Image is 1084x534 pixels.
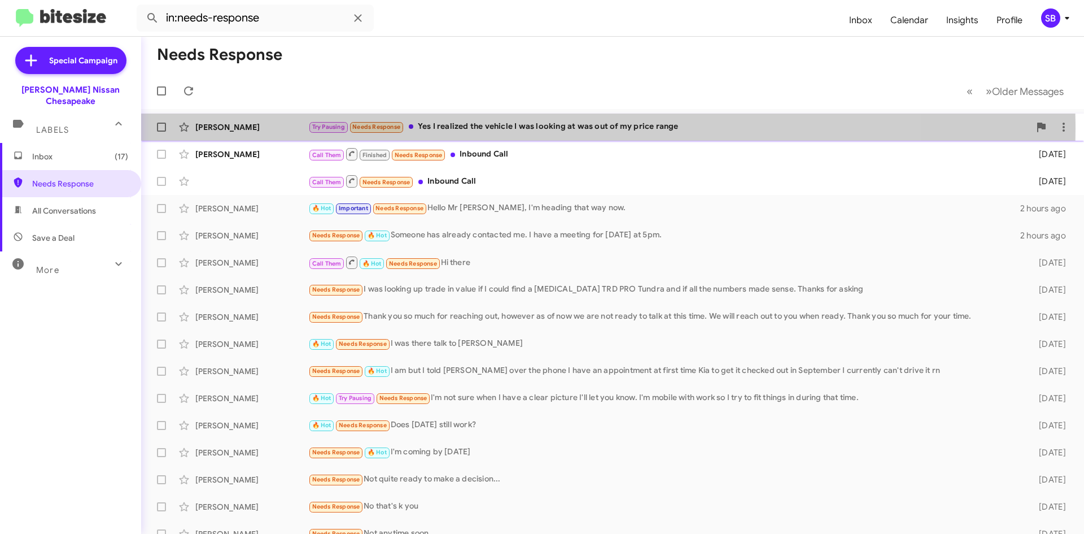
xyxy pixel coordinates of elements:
[36,125,69,135] span: Labels
[32,232,75,244] span: Save a Deal
[312,179,342,186] span: Call Them
[1031,8,1072,28] button: SB
[195,338,308,350] div: [PERSON_NAME]
[195,203,308,214] div: [PERSON_NAME]
[312,476,360,483] span: Needs Response
[937,4,987,37] a: Insights
[339,394,371,402] span: Try Pausing
[1021,311,1075,323] div: [DATE]
[312,394,331,402] span: 🔥 Hot
[308,310,1021,323] div: Thank you so much for reaching out, however as of now we are not ready to talk at this time. We w...
[308,446,1021,459] div: I'm coming by [DATE]
[986,84,992,98] span: »
[1021,366,1075,377] div: [DATE]
[308,255,1021,270] div: Hi there
[312,449,360,456] span: Needs Response
[312,503,360,510] span: Needs Response
[1020,230,1075,241] div: 2 hours ago
[881,4,937,37] a: Calendar
[308,419,1021,432] div: Does [DATE] still work?
[312,313,360,320] span: Needs Response
[308,473,1021,486] div: Not quite ready to make a decision...
[312,205,331,212] span: 🔥 Hot
[195,230,308,241] div: [PERSON_NAME]
[362,151,387,159] span: Finished
[308,120,1030,133] div: Yes I realized the vehicle I was looking at was out of my price range
[979,80,1070,103] button: Next
[368,232,387,239] span: 🔥 Hot
[1021,149,1075,160] div: [DATE]
[32,205,96,216] span: All Conversations
[339,340,387,348] span: Needs Response
[195,366,308,377] div: [PERSON_NAME]
[375,205,423,212] span: Needs Response
[312,422,331,429] span: 🔥 Hot
[195,501,308,513] div: [PERSON_NAME]
[1021,284,1075,296] div: [DATE]
[1041,8,1060,28] div: SB
[195,474,308,485] div: [PERSON_NAME]
[1021,447,1075,458] div: [DATE]
[308,337,1021,350] div: I was there talk to [PERSON_NAME]
[195,393,308,404] div: [PERSON_NAME]
[1021,338,1075,350] div: [DATE]
[32,151,128,162] span: Inbox
[960,80,1070,103] nav: Page navigation example
[115,151,128,162] span: (17)
[195,447,308,458] div: [PERSON_NAME]
[1020,203,1075,214] div: 2 hours ago
[312,123,345,131] span: Try Pausing
[339,205,368,212] span: Important
[312,340,331,348] span: 🔥 Hot
[368,367,387,375] span: 🔥 Hot
[1021,176,1075,187] div: [DATE]
[960,80,980,103] button: Previous
[308,500,1021,513] div: No that's k you
[32,178,128,189] span: Needs Response
[195,284,308,296] div: [PERSON_NAME]
[362,179,410,186] span: Needs Response
[308,147,1021,161] div: Inbound Call
[308,202,1020,215] div: Hello Mr [PERSON_NAME], I'm heading that way now.
[395,151,443,159] span: Needs Response
[312,232,360,239] span: Needs Response
[195,311,308,323] div: [PERSON_NAME]
[1021,474,1075,485] div: [DATE]
[967,84,973,98] span: «
[15,47,126,74] a: Special Campaign
[379,394,427,402] span: Needs Response
[195,257,308,268] div: [PERSON_NAME]
[368,449,387,456] span: 🔥 Hot
[1021,501,1075,513] div: [DATE]
[195,121,308,133] div: [PERSON_NAME]
[1021,420,1075,431] div: [DATE]
[312,286,360,293] span: Needs Response
[992,85,1064,98] span: Older Messages
[195,149,308,160] div: [PERSON_NAME]
[195,420,308,431] div: [PERSON_NAME]
[840,4,881,37] a: Inbox
[389,260,437,267] span: Needs Response
[308,174,1021,188] div: Inbound Call
[987,4,1031,37] a: Profile
[157,46,282,64] h1: Needs Response
[308,229,1020,242] div: Someone has already contacted me. I have a meeting for [DATE] at 5pm.
[36,265,59,275] span: More
[1021,257,1075,268] div: [DATE]
[362,260,382,267] span: 🔥 Hot
[49,55,117,66] span: Special Campaign
[137,5,374,32] input: Search
[308,392,1021,405] div: I'm not sure when I have a clear picture I'll let you know. I'm mobile with work so I try to fit ...
[352,123,400,131] span: Needs Response
[308,364,1021,377] div: I am but I told [PERSON_NAME] over the phone I have an appointment at first time Kia to get it ch...
[308,283,1021,296] div: I was looking up trade in value if I could find a [MEDICAL_DATA] TRD PRO Tundra and if all the nu...
[312,151,342,159] span: Call Them
[339,422,387,429] span: Needs Response
[312,367,360,375] span: Needs Response
[1021,393,1075,404] div: [DATE]
[312,260,342,267] span: Call Them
